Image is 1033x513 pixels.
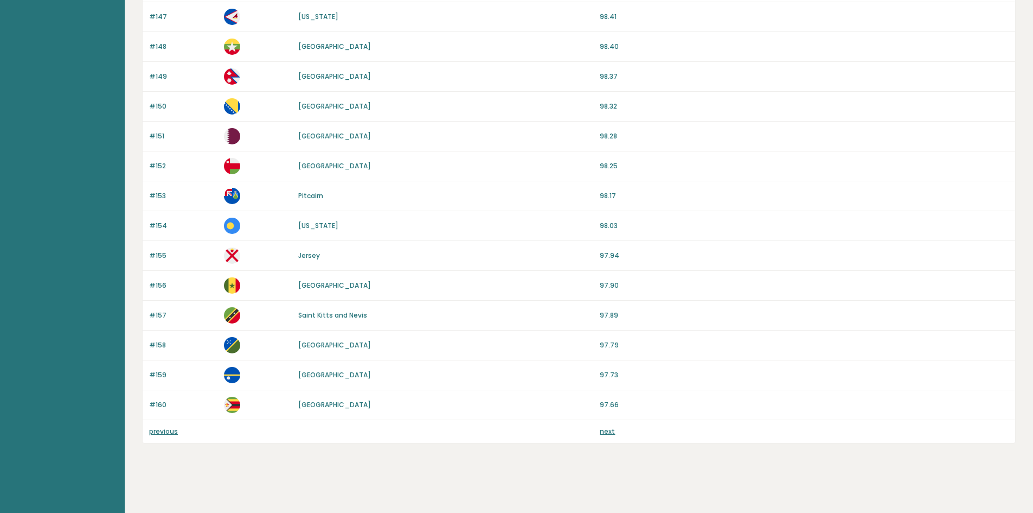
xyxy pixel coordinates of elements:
[224,337,240,353] img: sb.svg
[149,72,217,81] p: #149
[298,311,367,320] a: Saint Kitts and Nevis
[600,131,1009,141] p: 98.28
[298,340,371,350] a: [GEOGRAPHIC_DATA]
[149,131,217,141] p: #151
[149,340,217,350] p: #158
[600,340,1009,350] p: 97.79
[224,218,240,234] img: pw.svg
[600,161,1009,171] p: 98.25
[600,400,1009,410] p: 97.66
[149,400,217,410] p: #160
[149,311,217,320] p: #157
[149,251,217,261] p: #155
[149,42,217,52] p: #148
[149,102,217,111] p: #150
[298,370,371,379] a: [GEOGRAPHIC_DATA]
[600,102,1009,111] p: 98.32
[224,98,240,115] img: ba.svg
[224,39,240,55] img: mm.svg
[298,72,371,81] a: [GEOGRAPHIC_DATA]
[600,311,1009,320] p: 97.89
[149,427,178,436] a: previous
[600,370,1009,380] p: 97.73
[298,102,371,111] a: [GEOGRAPHIC_DATA]
[298,251,320,260] a: Jersey
[224,248,240,264] img: je.svg
[298,42,371,51] a: [GEOGRAPHIC_DATA]
[149,281,217,290] p: #156
[149,221,217,231] p: #154
[600,42,1009,52] p: 98.40
[224,367,240,383] img: nr.svg
[224,397,240,413] img: zw.svg
[600,281,1009,290] p: 97.90
[600,12,1009,22] p: 98.41
[298,400,371,409] a: [GEOGRAPHIC_DATA]
[298,221,338,230] a: [US_STATE]
[224,307,240,324] img: kn.svg
[224,9,240,25] img: as.svg
[298,131,371,141] a: [GEOGRAPHIC_DATA]
[600,221,1009,231] p: 98.03
[298,12,338,21] a: [US_STATE]
[224,277,240,294] img: sn.svg
[149,161,217,171] p: #152
[298,281,371,290] a: [GEOGRAPHIC_DATA]
[149,370,217,380] p: #159
[600,191,1009,201] p: 98.17
[224,68,240,85] img: np.svg
[600,72,1009,81] p: 98.37
[224,188,240,204] img: pn.svg
[149,12,217,22] p: #147
[149,191,217,201] p: #153
[600,427,615,436] a: next
[600,251,1009,261] p: 97.94
[298,161,371,170] a: [GEOGRAPHIC_DATA]
[224,128,240,144] img: qa.svg
[298,191,323,200] a: Pitcairn
[224,158,240,174] img: om.svg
